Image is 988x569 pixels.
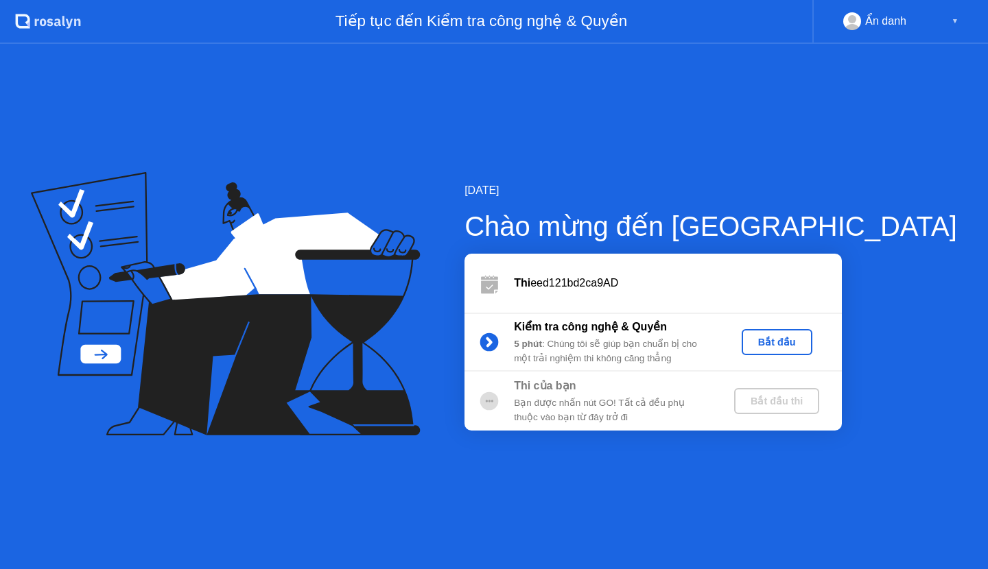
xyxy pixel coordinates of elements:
b: Thi [514,277,530,289]
button: Bắt đầu thi [734,388,819,414]
b: Thi của bạn [514,380,576,391]
b: 5 phút [514,339,542,349]
div: Chào mừng đến [GEOGRAPHIC_DATA] [464,206,957,247]
div: Ẩn danh [865,12,906,30]
div: eed121bd2ca9AD [514,275,842,291]
button: Bắt đầu [742,329,812,355]
div: Bắt đầu thi [740,396,814,407]
div: ▼ [952,12,958,30]
div: : Chúng tôi sẽ giúp bạn chuẩn bị cho một trải nghiệm thi không căng thẳng [514,337,711,365]
div: Bạn được nhấn nút GO! Tất cả đều phụ thuộc vào bạn từ đây trở đi [514,396,711,424]
b: Kiểm tra công nghệ & Quyền [514,321,667,332]
div: [DATE] [464,182,957,199]
div: Bắt đầu [747,337,807,348]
